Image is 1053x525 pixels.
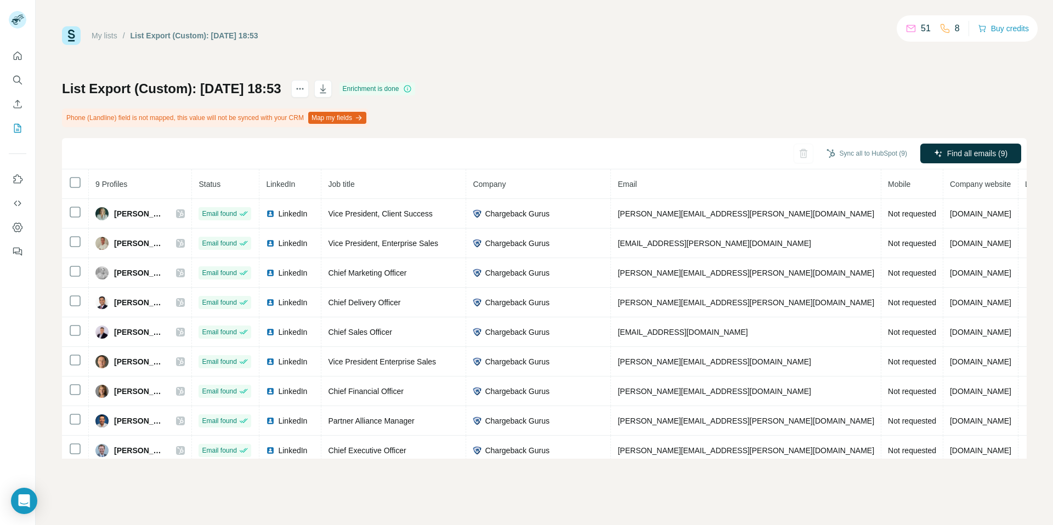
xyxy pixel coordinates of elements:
img: company-logo [473,357,482,366]
span: Not requested [888,209,936,218]
span: Email found [202,238,236,248]
span: Not requested [888,357,936,366]
span: Find all emails (9) [947,148,1007,159]
button: Quick start [9,46,26,66]
span: Chargeback Gurus [485,208,550,219]
img: Avatar [95,355,109,368]
span: 9 Profiles [95,180,127,189]
span: LinkedIn [266,180,295,189]
span: [PERSON_NAME] [114,238,165,249]
span: Chargeback Gurus [485,415,550,426]
span: Chargeback Gurus [485,386,550,397]
img: company-logo [473,387,482,396]
span: [DOMAIN_NAME] [950,328,1011,336]
img: company-logo [473,269,482,277]
span: [PERSON_NAME] [114,386,165,397]
span: Chargeback Gurus [485,267,550,278]
img: Avatar [95,414,109,427]
span: Email found [202,298,236,307]
span: Email found [202,268,236,278]
button: Use Surfe on LinkedIn [9,169,26,189]
button: Buy credits [978,21,1029,36]
span: Company [473,180,506,189]
span: [DOMAIN_NAME] [950,269,1011,277]
span: [DOMAIN_NAME] [950,387,1011,396]
span: Email found [202,386,236,396]
span: Vice President, Enterprise Sales [328,239,438,248]
button: My lists [9,118,26,138]
img: LinkedIn logo [266,446,275,455]
li: / [123,30,125,41]
span: Chargeback Gurus [485,327,550,338]
button: Find all emails (9) [920,144,1021,163]
span: LinkedIn [278,356,307,367]
button: Map my fields [308,112,366,124]
span: Email found [202,416,236,426]
span: Job title [328,180,354,189]
img: LinkedIn logo [266,298,275,307]
span: Chief Executive Officer [328,446,406,455]
span: Not requested [888,416,936,425]
span: [PERSON_NAME] [114,208,165,219]
img: Avatar [95,237,109,250]
span: LinkedIn [278,445,307,456]
img: company-logo [473,298,482,307]
span: [DOMAIN_NAME] [950,446,1011,455]
a: My lists [92,31,117,40]
img: Avatar [9,11,26,28]
button: Sync all to HubSpot (9) [819,145,915,162]
img: LinkedIn logo [266,209,275,218]
span: Email found [202,446,236,455]
span: [DOMAIN_NAME] [950,209,1011,218]
span: Not requested [888,298,936,307]
span: Vice President, Client Success [328,209,432,218]
span: [PERSON_NAME][EMAIL_ADDRESS][PERSON_NAME][DOMAIN_NAME] [618,416,874,425]
button: actions [291,80,309,98]
button: Feedback [9,242,26,261]
span: LinkedIn [278,386,307,397]
img: company-logo [473,446,482,455]
span: Chief Marketing Officer [328,269,406,277]
span: [EMAIL_ADDRESS][PERSON_NAME][DOMAIN_NAME] [618,239,811,248]
button: Enrich CSV [9,94,26,114]
span: Chief Delivery Officer [328,298,400,307]
span: LinkedIn [278,327,307,338]
span: [PERSON_NAME] [114,267,165,278]
span: Not requested [888,239,936,248]
span: LinkedIn [278,415,307,426]
img: company-logo [473,239,482,248]
span: [PERSON_NAME] [114,445,165,456]
span: [DOMAIN_NAME] [950,416,1011,425]
img: Surfe Logo [62,26,81,45]
span: Partner Alliance Manager [328,416,414,425]
img: Avatar [95,326,109,339]
span: [PERSON_NAME] [114,297,165,308]
span: Chargeback Gurus [485,238,550,249]
span: [EMAIL_ADDRESS][DOMAIN_NAME] [618,328,748,336]
span: Chargeback Gurus [485,445,550,456]
span: [PERSON_NAME][EMAIL_ADDRESS][DOMAIN_NAME] [618,387,811,396]
img: Avatar [95,444,109,457]
span: Chargeback Gurus [485,297,550,308]
p: 8 [955,22,960,35]
img: LinkedIn logo [266,269,275,277]
span: Mobile [888,180,910,189]
span: Company website [950,180,1011,189]
button: Search [9,70,26,90]
span: LinkedIn [278,208,307,219]
button: Dashboard [9,218,26,237]
span: [PERSON_NAME][EMAIL_ADDRESS][PERSON_NAME][DOMAIN_NAME] [618,209,874,218]
span: [DOMAIN_NAME] [950,298,1011,307]
span: [PERSON_NAME][EMAIL_ADDRESS][DOMAIN_NAME] [618,357,811,366]
img: Avatar [95,207,109,220]
img: Avatar [95,266,109,279]
h1: List Export (Custom): [DATE] 18:53 [62,80,281,98]
img: LinkedIn logo [266,387,275,396]
img: Avatar [95,385,109,398]
span: Email [618,180,637,189]
div: Open Intercom Messenger [11,488,37,514]
span: Chief Sales Officer [328,328,392,336]
div: Enrichment is done [339,82,416,95]
span: [DOMAIN_NAME] [950,357,1011,366]
span: [DOMAIN_NAME] [950,239,1011,248]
